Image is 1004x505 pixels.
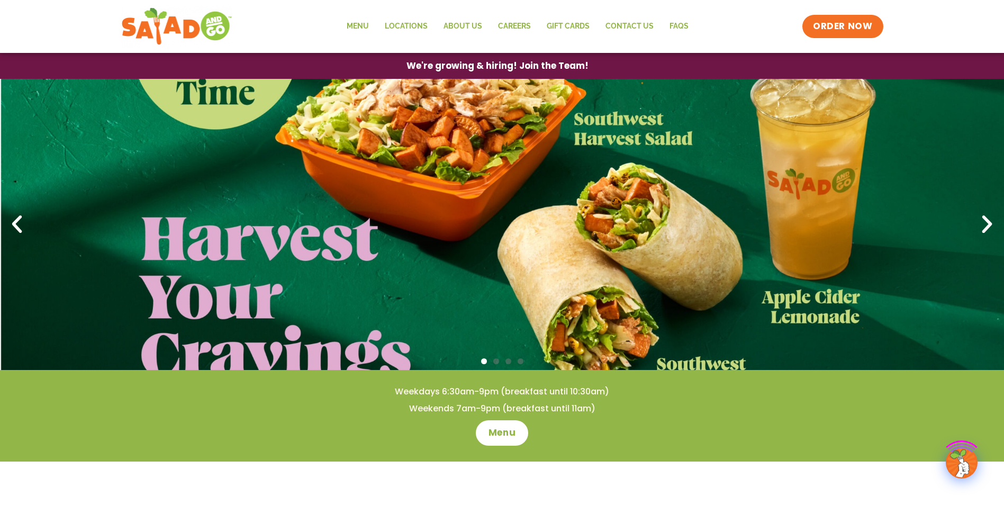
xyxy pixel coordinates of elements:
span: Go to slide 3 [505,358,511,364]
a: Menu [339,14,377,39]
a: GIFT CARDS [539,14,598,39]
a: FAQs [662,14,697,39]
a: About Us [436,14,490,39]
span: Go to slide 2 [493,358,499,364]
nav: Menu [339,14,697,39]
span: Menu [489,427,515,439]
a: We're growing & hiring! Join the Team! [391,53,604,78]
span: ORDER NOW [813,20,872,33]
span: Go to slide 4 [518,358,523,364]
h4: Weekends 7am-9pm (breakfast until 11am) [21,403,983,414]
img: new-SAG-logo-768×292 [121,5,233,48]
span: Go to slide 1 [481,358,487,364]
a: Menu [476,420,528,446]
a: Contact Us [598,14,662,39]
a: ORDER NOW [802,15,883,38]
div: Next slide [975,213,999,236]
span: We're growing & hiring! Join the Team! [406,61,589,70]
a: Locations [377,14,436,39]
a: Careers [490,14,539,39]
div: Previous slide [5,213,29,236]
h4: Weekdays 6:30am-9pm (breakfast until 10:30am) [21,386,983,398]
